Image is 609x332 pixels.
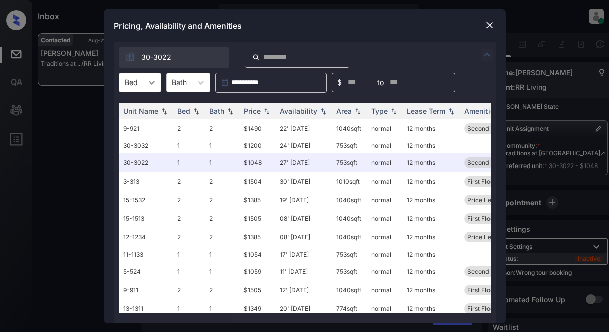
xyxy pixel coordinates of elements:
[173,119,205,138] td: 2
[104,9,506,42] div: Pricing, Availability and Amenities
[205,172,239,191] td: 2
[353,107,363,114] img: sorting
[377,77,384,88] span: to
[173,262,205,281] td: 1
[481,49,493,61] img: icon-zuma
[205,246,239,262] td: 1
[332,262,367,281] td: 753 sqft
[239,246,276,262] td: $1054
[239,119,276,138] td: $1490
[205,262,239,281] td: 1
[173,172,205,191] td: 2
[225,107,235,114] img: sorting
[464,107,498,115] div: Amenities
[209,107,224,115] div: Bath
[332,138,367,153] td: 753 sqft
[403,246,460,262] td: 12 months
[318,107,328,114] img: sorting
[403,138,460,153] td: 12 months
[173,281,205,299] td: 2
[119,172,173,191] td: 3-313
[159,107,169,114] img: sorting
[205,228,239,246] td: 2
[119,281,173,299] td: 9-911
[467,196,504,204] span: Price Leader
[119,246,173,262] td: 11-1133
[336,107,352,115] div: Area
[239,262,276,281] td: $1059
[276,191,332,209] td: 19' [DATE]
[403,262,460,281] td: 12 months
[173,246,205,262] td: 1
[125,52,135,62] img: icon-zuma
[337,77,342,88] span: $
[205,191,239,209] td: 2
[262,107,272,114] img: sorting
[403,281,460,299] td: 12 months
[332,172,367,191] td: 1010 sqft
[191,107,201,114] img: sorting
[205,153,239,172] td: 1
[389,107,399,114] img: sorting
[119,138,173,153] td: 30-3032
[276,172,332,191] td: 30' [DATE]
[403,172,460,191] td: 12 months
[467,215,496,222] span: First Floor
[367,153,403,172] td: normal
[119,262,173,281] td: 5-524
[332,191,367,209] td: 1040 sqft
[367,172,403,191] td: normal
[276,299,332,318] td: 20' [DATE]
[141,52,171,63] span: 30-3022
[205,281,239,299] td: 2
[467,159,505,167] span: Second Floor
[119,153,173,172] td: 30-3022
[403,209,460,228] td: 12 months
[367,191,403,209] td: normal
[173,138,205,153] td: 1
[173,209,205,228] td: 2
[367,209,403,228] td: normal
[173,153,205,172] td: 1
[239,209,276,228] td: $1505
[367,299,403,318] td: normal
[280,107,317,115] div: Availability
[119,228,173,246] td: 12-1234
[467,233,504,241] span: Price Leader
[332,153,367,172] td: 753 sqft
[467,178,496,185] span: First Floor
[403,153,460,172] td: 12 months
[239,153,276,172] td: $1048
[367,262,403,281] td: normal
[467,305,496,312] span: First Floor
[276,246,332,262] td: 17' [DATE]
[239,228,276,246] td: $1385
[276,262,332,281] td: 11' [DATE]
[239,138,276,153] td: $1200
[252,53,260,62] img: icon-zuma
[119,191,173,209] td: 15-1532
[467,268,505,275] span: Second Floor
[371,107,388,115] div: Type
[407,107,445,115] div: Lease Term
[276,153,332,172] td: 27' [DATE]
[239,299,276,318] td: $1349
[119,299,173,318] td: 13-1311
[276,119,332,138] td: 22' [DATE]
[403,299,460,318] td: 12 months
[276,228,332,246] td: 08' [DATE]
[367,281,403,299] td: normal
[484,20,495,30] img: close
[403,228,460,246] td: 12 months
[119,209,173,228] td: 15-1513
[467,125,505,132] span: Second Floor
[205,119,239,138] td: 2
[205,299,239,318] td: 1
[239,172,276,191] td: $1504
[243,107,261,115] div: Price
[367,246,403,262] td: normal
[239,281,276,299] td: $1505
[332,209,367,228] td: 1040 sqft
[367,138,403,153] td: normal
[276,281,332,299] td: 12' [DATE]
